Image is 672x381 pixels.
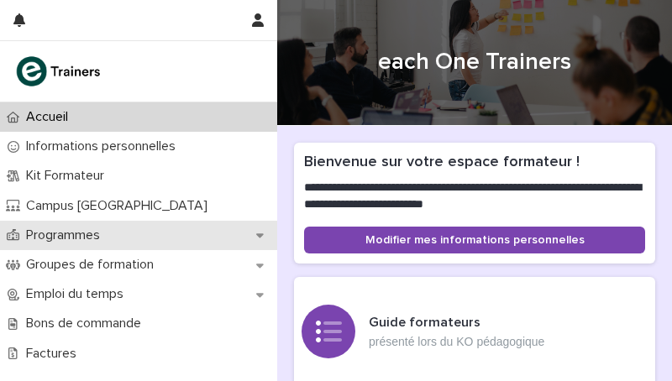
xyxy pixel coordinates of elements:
[19,198,221,214] p: Campus [GEOGRAPHIC_DATA]
[19,286,137,302] p: Emploi du temps
[19,138,189,154] p: Informations personnelles
[369,335,544,349] p: présenté lors du KO pédagogique
[19,168,118,184] p: Kit Formateur
[13,55,106,88] img: K0CqGN7SDeD6s4JG8KQk
[369,314,544,331] h3: Guide formateurs
[19,257,167,273] p: Groupes de formation
[294,47,655,78] h1: each One Trainers
[304,227,645,253] a: Modifier mes informations personnelles
[19,227,113,243] p: Programmes
[19,316,155,331] p: Bons de commande
[19,346,90,362] p: Factures
[304,153,645,173] h2: Bienvenue sur votre espace formateur !
[365,234,585,246] span: Modifier mes informations personnelles
[19,109,81,125] p: Accueil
